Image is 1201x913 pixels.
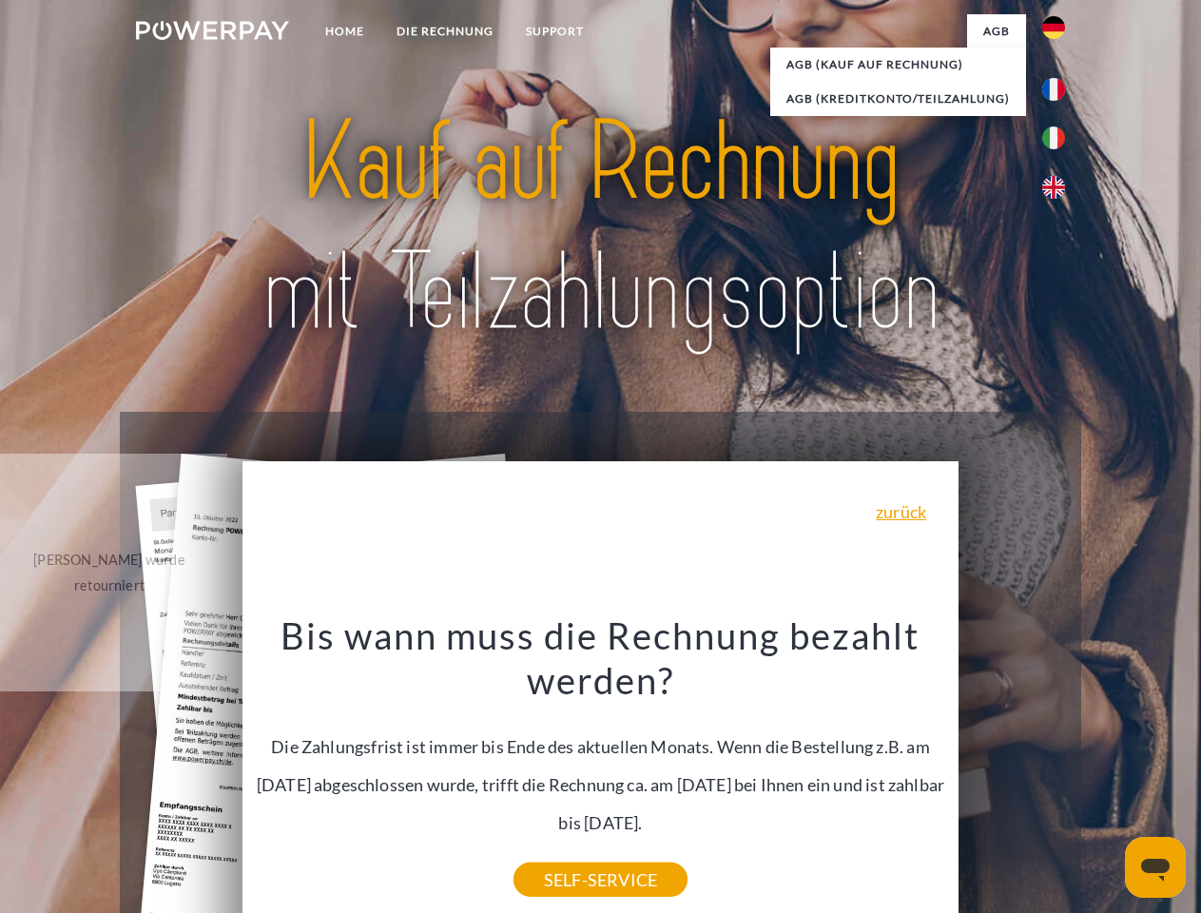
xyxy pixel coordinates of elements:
[770,48,1026,82] a: AGB (Kauf auf Rechnung)
[254,612,948,704] h3: Bis wann muss die Rechnung bezahlt werden?
[136,21,289,40] img: logo-powerpay-white.svg
[1042,78,1065,101] img: fr
[254,612,948,880] div: Die Zahlungsfrist ist immer bis Ende des aktuellen Monats. Wenn die Bestellung z.B. am [DATE] abg...
[1042,16,1065,39] img: de
[1042,176,1065,199] img: en
[770,82,1026,116] a: AGB (Kreditkonto/Teilzahlung)
[182,91,1019,364] img: title-powerpay_de.svg
[309,14,380,49] a: Home
[380,14,510,49] a: DIE RECHNUNG
[1125,837,1186,898] iframe: Schaltfläche zum Öffnen des Messaging-Fensters
[967,14,1026,49] a: agb
[510,14,600,49] a: SUPPORT
[3,547,217,598] div: [PERSON_NAME] wurde retourniert
[513,863,688,897] a: SELF-SERVICE
[1042,126,1065,149] img: it
[876,503,926,520] a: zurück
